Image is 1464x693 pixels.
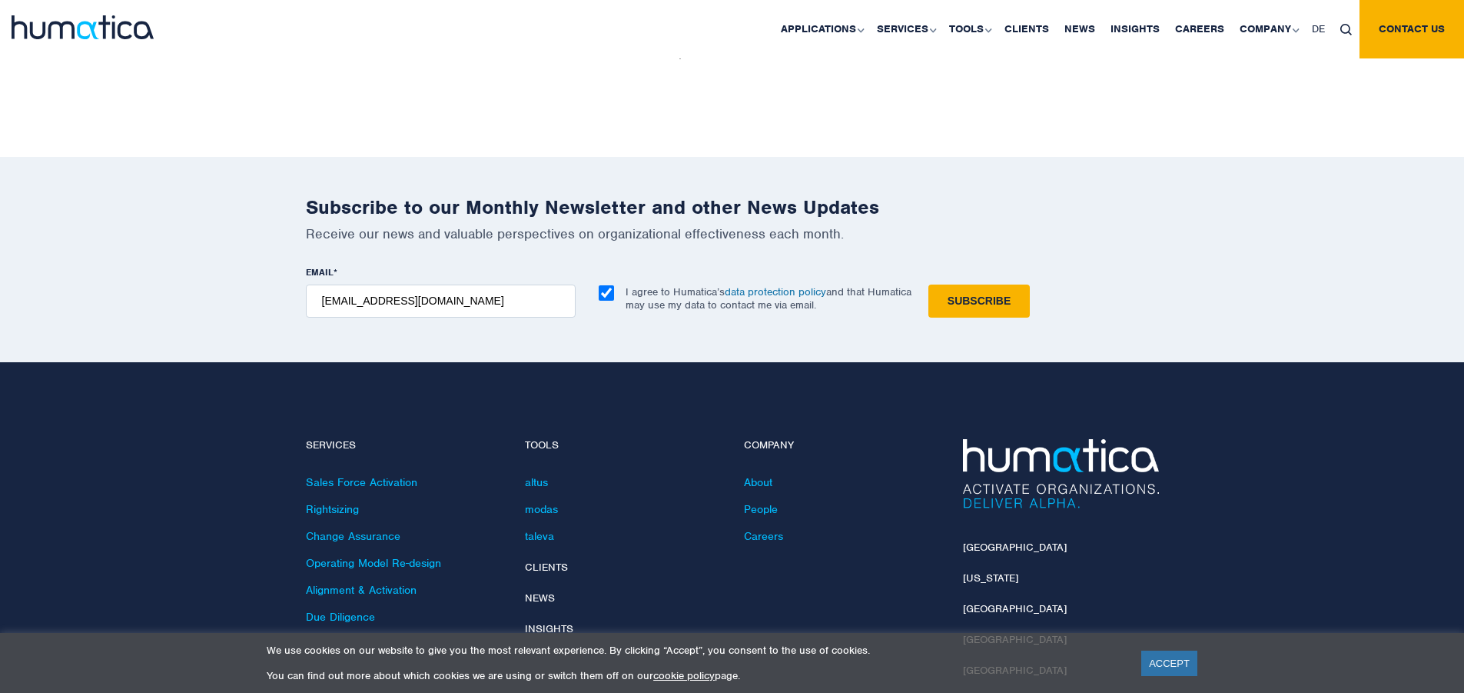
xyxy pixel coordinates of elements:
[306,583,417,597] a: Alignment & Activation
[306,529,400,543] a: Change Assurance
[525,622,573,635] a: Insights
[306,475,417,489] a: Sales Force Activation
[744,475,772,489] a: About
[267,644,1122,657] p: We use cookies on our website to give you the most relevant experience. By clicking “Accept”, you...
[306,225,1159,242] p: Receive our news and valuable perspectives on organizational effectiveness each month.
[653,669,715,682] a: cookie policy
[744,529,783,543] a: Careers
[525,439,721,452] h4: Tools
[306,610,375,624] a: Due Diligence
[599,285,614,301] input: I agree to Humatica’sdata protection policyand that Humatica may use my data to contact me via em...
[963,541,1067,554] a: [GEOGRAPHIC_DATA]
[525,561,568,574] a: Clients
[744,502,778,516] a: People
[963,602,1067,615] a: [GEOGRAPHIC_DATA]
[306,556,441,570] a: Operating Model Re-design
[963,439,1159,508] img: Humatica
[306,502,359,516] a: Rightsizing
[525,591,555,605] a: News
[525,529,554,543] a: taleva
[306,285,576,318] input: name@company.com
[306,195,1159,219] h2: Subscribe to our Monthly Newsletter and other News Updates
[744,439,940,452] h4: Company
[928,285,1030,318] input: Subscribe
[12,15,154,39] img: logo
[306,266,334,278] span: EMAIL
[1312,22,1325,35] span: DE
[525,475,548,489] a: altus
[1141,651,1197,676] a: ACCEPT
[306,439,502,452] h4: Services
[267,669,1122,682] p: You can find out more about which cookies we are using or switch them off on our page.
[1340,24,1352,35] img: search_icon
[725,285,826,298] a: data protection policy
[963,571,1018,585] a: [US_STATE]
[626,285,911,312] p: I agree to Humatica’s and that Humatica may use my data to contact me via email.
[525,502,558,516] a: modas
